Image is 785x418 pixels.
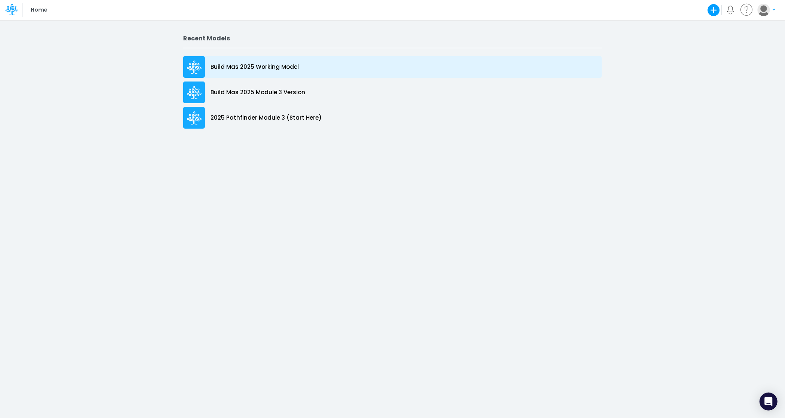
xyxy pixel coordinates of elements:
[210,63,299,71] p: Build Mas 2025 Working Model
[31,6,47,14] p: Home
[210,88,305,97] p: Build Mas 2025 Module 3 Version
[183,80,602,105] a: Build Mas 2025 Module 3 Version
[726,6,735,14] a: Notifications
[183,54,602,80] a: Build Mas 2025 Working Model
[183,35,602,42] h2: Recent Models
[760,393,778,411] div: Open Intercom Messenger
[210,114,322,122] p: 2025 Pathfinder Module 3 (Start Here)
[183,105,602,130] a: 2025 Pathfinder Module 3 (Start Here)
